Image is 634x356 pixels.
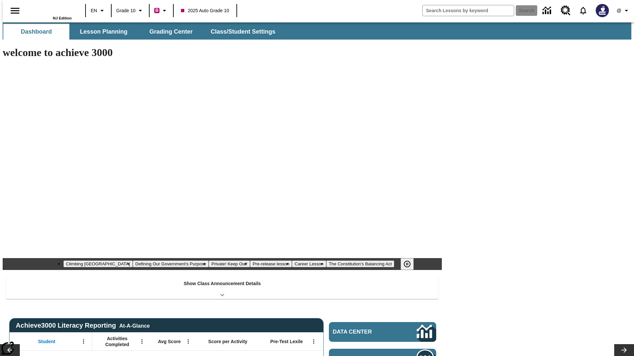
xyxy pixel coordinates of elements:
[138,24,204,40] button: Grading Center
[270,339,303,344] span: Pre-Test Lexile
[616,7,621,14] span: @
[3,46,442,59] h1: welcome to achieve 3000
[91,7,97,14] span: EN
[326,260,395,267] button: Slide 6 The Constitution's Balancing Act
[152,5,171,16] button: Boost Class color is violet red. Change class color
[29,2,72,20] div: Home
[209,260,250,267] button: Slide 3 Private! Keep Out!
[63,260,133,267] button: Slide 1 Climbing Mount Tai
[557,2,575,19] a: Resource Center, Will open in new tab
[333,329,395,335] span: Data Center
[592,2,613,19] button: Select a new avatar
[539,2,557,20] a: Data Center
[423,5,514,16] input: search field
[6,276,439,299] div: Show Class Announcement Details
[3,24,281,40] div: SubNavbar
[80,28,127,36] span: Lesson Planning
[309,337,319,346] button: Open Menu
[53,16,72,20] span: NJ Edition
[3,22,631,40] div: SubNavbar
[250,260,292,267] button: Slide 4 Pre-release lesson
[79,337,88,346] button: Open Menu
[16,322,150,329] span: Achieve3000 Literacy Reporting
[21,28,52,36] span: Dashboard
[401,258,414,270] button: Pause
[613,5,634,16] button: Profile/Settings
[614,344,634,356] button: Lesson carousel, Next
[205,24,281,40] button: Class/Student Settings
[71,24,137,40] button: Lesson Planning
[181,7,229,14] span: 2025 Auto Grade 10
[88,5,109,16] button: Language: EN, Select a language
[401,258,420,270] div: Pause
[5,1,25,20] button: Open side menu
[183,337,193,346] button: Open Menu
[95,336,139,347] span: Activities Completed
[208,339,248,344] span: Score per Activity
[29,3,72,16] a: Home
[3,24,69,40] button: Dashboard
[114,5,147,16] button: Grade: Grade 10, Select a grade
[158,339,181,344] span: Avg Score
[184,280,261,287] p: Show Class Announcement Details
[116,7,135,14] span: Grade 10
[575,2,592,19] a: Notifications
[292,260,326,267] button: Slide 5 Career Lesson
[211,28,275,36] span: Class/Student Settings
[133,260,209,267] button: Slide 2 Defining Our Government's Purpose
[149,28,193,36] span: Grading Center
[329,322,436,342] a: Data Center
[596,4,609,17] img: Avatar
[38,339,55,344] span: Student
[137,337,147,346] button: Open Menu
[119,322,150,329] div: At-A-Glance
[155,6,158,15] span: B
